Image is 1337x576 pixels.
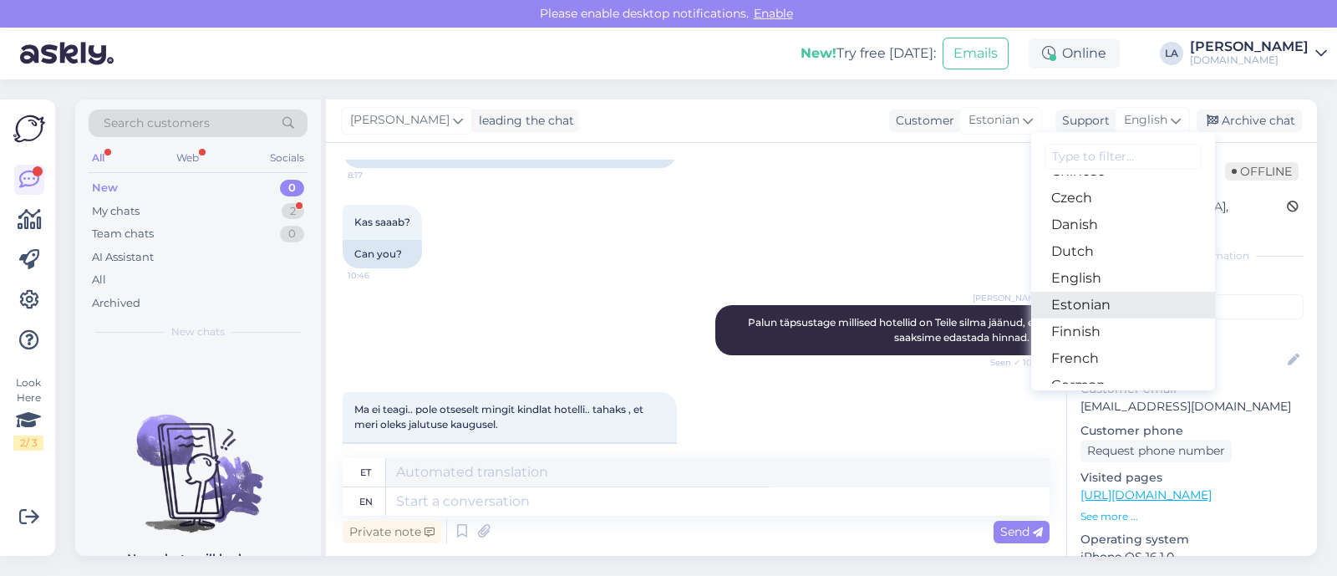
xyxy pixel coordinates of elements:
[1031,265,1215,292] a: English
[1000,524,1043,539] span: Send
[472,112,574,130] div: leading the chat
[13,113,45,145] img: Askly Logo
[1080,509,1304,524] p: See more ...
[343,442,677,486] div: I don't teagi.. there's no specific hotelli.. I'd like the sea to be within walking distance.
[75,385,321,535] img: No chats
[13,375,43,451] div: Look Here
[749,6,798,21] span: Enable
[1160,42,1183,65] div: LA
[282,203,304,220] div: 2
[1031,238,1215,265] a: Dutch
[350,111,450,130] span: [PERSON_NAME]
[1031,292,1215,319] a: Estonian
[748,316,1040,344] span: Palun täpsustage millised hotellid on Teile silma jäänud, et saaksime edastada hinnad. :)
[354,216,410,228] span: Kas saaab?
[1031,345,1215,372] a: French
[92,272,106,288] div: All
[104,115,210,132] span: Search customers
[1031,319,1215,345] a: Finnish
[280,226,304,242] div: 0
[354,403,646,431] span: Ma ei teagi.. pole otseselt mingit kindlat hotelli.. tahaks , et meri oleks jalutuse kaugusel.
[1080,487,1212,502] a: [URL][DOMAIN_NAME]
[1029,38,1120,69] div: Online
[1080,531,1304,548] p: Operating system
[127,550,269,568] p: New chats will be here.
[92,203,140,220] div: My chats
[1190,54,1309,67] div: [DOMAIN_NAME]
[92,249,154,266] div: AI Assistant
[1080,422,1304,440] p: Customer phone
[1031,185,1215,212] a: Czech
[343,240,422,268] div: Can you?
[360,458,371,487] div: et
[1225,162,1299,181] span: Offline
[92,295,140,312] div: Archived
[89,147,108,169] div: All
[801,43,936,64] div: Try free [DATE]:
[348,269,410,282] span: 10:46
[1080,398,1304,415] p: [EMAIL_ADDRESS][DOMAIN_NAME]
[171,324,225,339] span: New chats
[943,38,1009,69] button: Emails
[889,112,954,130] div: Customer
[1190,40,1327,67] a: [PERSON_NAME][DOMAIN_NAME]
[1124,111,1167,130] span: English
[173,147,202,169] div: Web
[1055,112,1110,130] div: Support
[13,436,43,451] div: 2 / 3
[1080,440,1232,462] div: Request phone number
[1031,372,1215,399] a: German
[1045,144,1202,170] input: Type to filter...
[982,356,1045,369] span: Seen ✓ 10:50
[1190,40,1309,54] div: [PERSON_NAME]
[1197,110,1302,132] div: Archive chat
[1080,548,1304,566] p: iPhone OS 16.1.0
[348,169,410,181] span: 8:17
[968,111,1019,130] span: Estonian
[1031,212,1215,238] a: Danish
[973,292,1045,304] span: [PERSON_NAME]
[343,521,441,543] div: Private note
[801,45,836,61] b: New!
[92,180,118,196] div: New
[1080,469,1304,487] p: Visited pages
[267,147,308,169] div: Socials
[92,226,154,242] div: Team chats
[359,487,373,516] div: en
[280,180,304,196] div: 0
